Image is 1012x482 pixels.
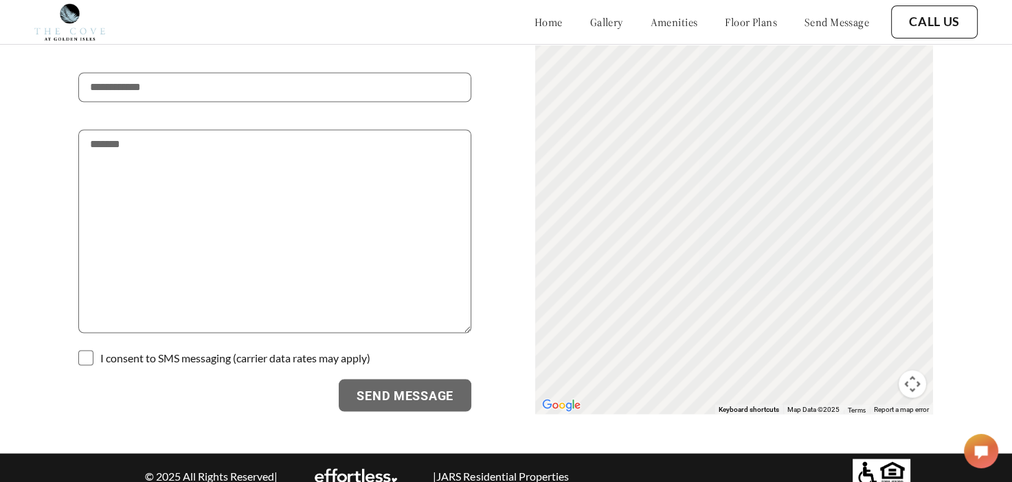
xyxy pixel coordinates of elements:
[899,370,926,397] button: Map camera controls
[34,3,105,41] img: cove_at_golden_isles_logo.png
[725,15,777,29] a: floor plans
[139,469,284,482] p: © 2025 All Rights Reserved |
[719,404,779,414] button: Keyboard shortcuts
[891,6,978,39] button: Call Us
[787,405,840,413] span: Map Data ©2025
[590,15,623,29] a: gallery
[909,14,960,30] a: Call Us
[651,15,698,29] a: amenities
[315,468,397,482] img: EA Logo
[539,396,584,414] img: Google
[339,379,471,412] button: Send Message
[874,405,929,413] a: Report a map error
[535,15,563,29] a: home
[848,405,866,413] a: Terms (opens in new tab)
[539,396,584,414] a: Open this area in Google Maps (opens a new window)
[805,15,869,29] a: send message
[428,469,573,482] p: | JARS Residential Properties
